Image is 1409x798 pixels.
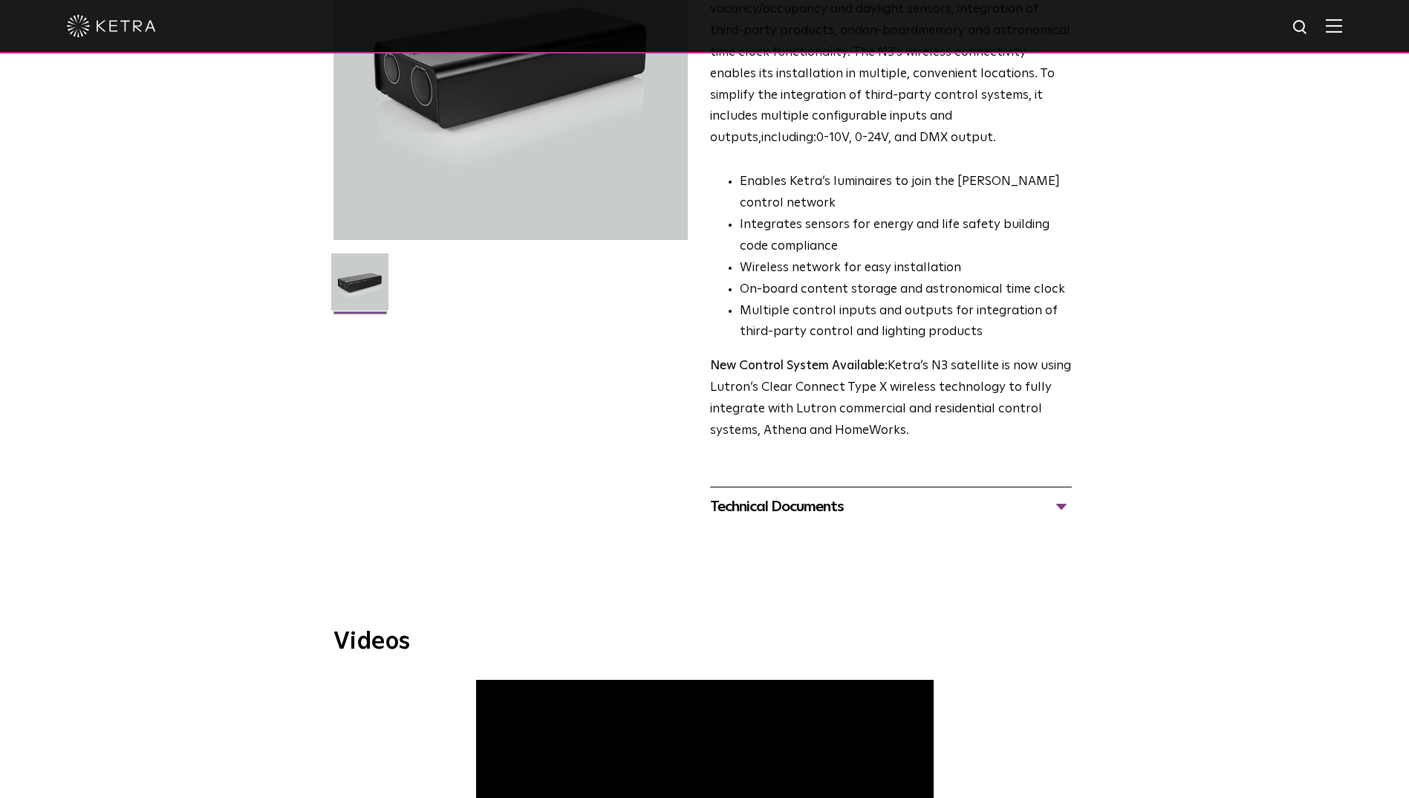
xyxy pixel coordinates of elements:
[333,630,1076,654] h3: Videos
[740,279,1072,301] li: On-board content storage and astronomical time clock
[710,356,1072,442] p: Ketra’s N3 satellite is now using Lutron’s Clear Connect Type X wireless technology to fully inte...
[1326,19,1342,33] img: Hamburger%20Nav.svg
[740,301,1072,344] li: Multiple control inputs and outputs for integration of third-party control and lighting products
[740,215,1072,258] li: Integrates sensors for energy and life safety building code compliance
[710,360,888,372] strong: New Control System Available:
[1292,19,1310,37] img: search icon
[331,253,388,322] img: N3-Controller-2021-Web-Square
[740,172,1072,215] li: Enables Ketra’s luminaires to join the [PERSON_NAME] control network
[710,495,1072,519] div: Technical Documents
[761,132,816,144] g: including:
[67,15,156,37] img: ketra-logo-2019-white
[740,258,1072,279] li: Wireless network for easy installation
